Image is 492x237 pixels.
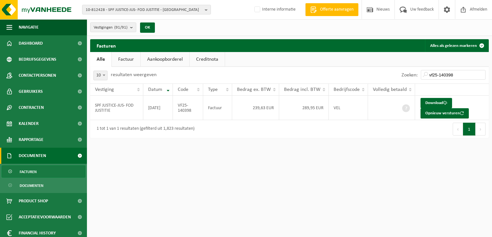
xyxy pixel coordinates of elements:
a: Factuur [112,52,140,67]
span: Contactpersonen [19,67,56,83]
td: VEL [329,96,368,120]
a: Facturen [2,165,85,178]
td: Factuur [203,96,232,120]
button: Vestigingen(91/91) [90,22,136,32]
span: 10 [94,71,107,80]
span: Bedrijfsgegevens [19,51,56,67]
count: (91/91) [114,25,128,30]
span: Kalender [19,116,39,132]
span: 10-812428 - SPF JUSTICE-JUS- FOD JUSTITIE - [GEOGRAPHIC_DATA] [86,5,202,15]
span: Vestiging [95,87,114,92]
span: 10 [93,71,108,80]
span: Acceptatievoorwaarden [19,209,71,225]
span: Bedrag incl. BTW [284,87,320,92]
a: Download [421,98,452,108]
span: Contracten [19,100,44,116]
span: Datum [148,87,162,92]
span: Documenten [20,180,43,192]
button: OK [140,22,155,33]
span: Facturen [20,166,37,178]
td: VF25-140398 [173,96,203,120]
button: Alles als gelezen markeren [425,39,488,52]
a: Creditnota [190,52,225,67]
span: Vestigingen [94,23,128,32]
span: Type [208,87,218,92]
span: Code [178,87,188,92]
span: Offerte aanvragen [318,6,355,13]
a: Alle [90,52,111,67]
td: 289,95 EUR [279,96,329,120]
h2: Facturen [90,39,122,52]
div: 1 tot 1 van 1 resultaten (gefilterd uit 1,823 resultaten) [93,123,194,135]
button: 10-812428 - SPF JUSTICE-JUS- FOD JUSTITIE - [GEOGRAPHIC_DATA] [82,5,211,14]
span: Bedrijfscode [334,87,360,92]
a: Offerte aanvragen [305,3,358,16]
span: Documenten [19,148,46,164]
span: Product Shop [19,193,48,209]
button: 1 [463,123,476,136]
span: Volledig betaald [373,87,407,92]
span: Dashboard [19,35,43,51]
button: Opnieuw versturen [421,108,469,119]
button: Next [476,123,486,136]
a: Documenten [2,179,85,191]
td: 239,63 EUR [232,96,279,120]
span: Gebruikers [19,83,43,100]
span: Rapportage [19,132,43,148]
span: Navigatie [19,19,39,35]
label: resultaten weergeven [111,72,156,77]
td: [DATE] [143,96,173,120]
label: Zoeken: [402,73,418,78]
button: Previous [453,123,463,136]
td: SPF JUSTICE-JUS- FOD JUSTITIE [90,96,143,120]
span: Bedrag ex. BTW [237,87,271,92]
a: Aankoopborderel [141,52,189,67]
label: Interne informatie [253,5,296,14]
